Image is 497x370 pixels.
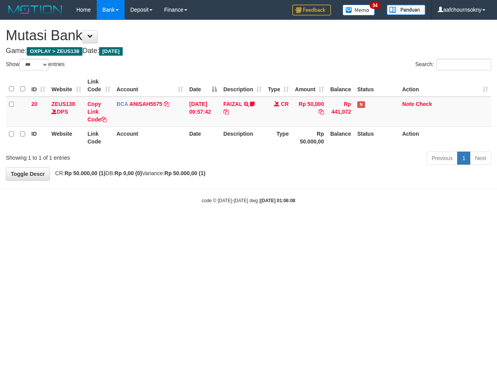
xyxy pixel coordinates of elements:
strong: [DATE] 01:06:08 [260,198,295,203]
a: Previous [427,152,458,165]
th: Date [186,126,220,148]
a: Copy ANISAH5575 to clipboard [164,101,169,107]
th: Amount: activate to sort column ascending [292,75,327,97]
a: Copy Rp 50,000 to clipboard [319,109,324,115]
input: Search: [436,59,491,70]
a: Copy FAIZAL to clipboard [223,109,229,115]
span: Has Note [357,101,365,108]
label: Show entries [6,59,65,70]
th: ID [28,126,48,148]
span: 34 [370,2,380,9]
th: Status [354,126,399,148]
strong: Rp 50.000,00 (1) [65,170,106,176]
th: Status [354,75,399,97]
a: Copy Link Code [87,101,106,123]
td: DPS [48,97,84,127]
span: BCA [117,101,128,107]
img: MOTION_logo.png [6,4,65,15]
img: Feedback.jpg [292,5,331,15]
th: Account: activate to sort column ascending [113,75,186,97]
th: Website [48,126,84,148]
th: Type [265,126,292,148]
strong: Rp 0,00 (0) [115,170,142,176]
th: Account [113,126,186,148]
th: Balance [327,75,354,97]
a: Note [402,101,414,107]
a: Next [470,152,491,165]
small: code © [DATE]-[DATE] dwg | [202,198,295,203]
th: Link Code: activate to sort column ascending [84,75,113,97]
a: ZEUS138 [51,101,75,107]
label: Search: [415,59,491,70]
th: Link Code [84,126,113,148]
th: Action [399,126,491,148]
a: Toggle Descr [6,167,50,181]
th: Description [220,126,265,148]
td: [DATE] 00:57:42 [186,97,220,127]
th: Description: activate to sort column ascending [220,75,265,97]
th: Balance [327,126,354,148]
div: Showing 1 to 1 of 1 entries [6,151,201,162]
td: Rp 50,000 [292,97,327,127]
th: ID: activate to sort column ascending [28,75,48,97]
th: Rp 50.000,00 [292,126,327,148]
th: Action: activate to sort column ascending [399,75,491,97]
img: Button%20Memo.svg [343,5,375,15]
th: Website: activate to sort column ascending [48,75,84,97]
a: FAIZAL [223,101,242,107]
span: CR [281,101,289,107]
a: 1 [457,152,470,165]
span: [DATE] [99,47,123,56]
span: CR: DB: Variance: [51,170,206,176]
strong: Rp 50.000,00 (1) [165,170,206,176]
h1: Mutasi Bank [6,28,491,43]
a: ANISAH5575 [129,101,162,107]
td: Rp 441,072 [327,97,354,127]
select: Showentries [19,59,48,70]
span: 20 [31,101,38,107]
img: panduan.png [387,5,425,15]
th: Type: activate to sort column ascending [265,75,292,97]
a: Check [416,101,432,107]
span: OXPLAY > ZEUS138 [27,47,82,56]
h4: Game: Date: [6,47,491,55]
th: Date: activate to sort column descending [186,75,220,97]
